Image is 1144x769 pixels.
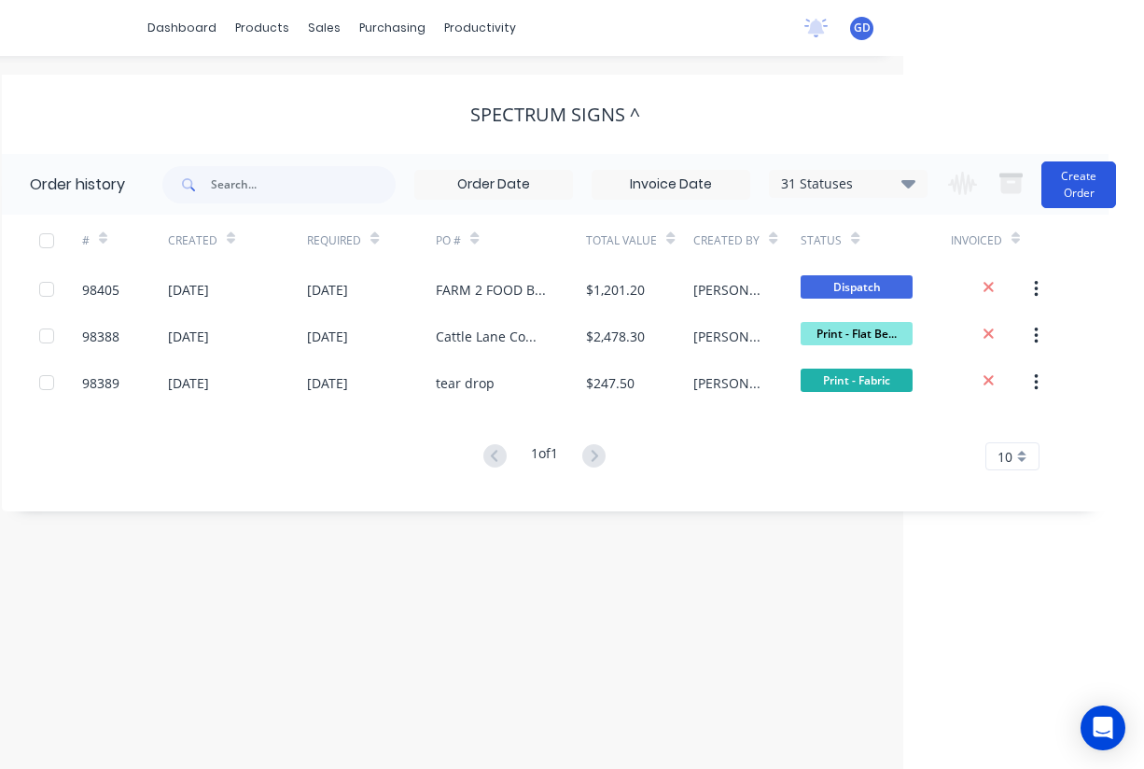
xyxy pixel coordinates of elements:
div: [PERSON_NAME] [693,280,763,300]
div: Created By [693,215,801,266]
div: [DATE] [168,327,209,346]
div: [PERSON_NAME] [693,373,763,393]
div: Cattle Lane Composite Panel - RAS [436,327,549,346]
div: [PERSON_NAME] [693,327,763,346]
div: Total Value [586,215,693,266]
div: sales [299,14,350,42]
div: purchasing [350,14,435,42]
div: Created By [693,232,760,249]
div: 31 Statuses [770,174,927,194]
div: Required [307,232,361,249]
span: GD [854,20,871,36]
div: [DATE] [168,373,209,393]
span: Print - Flat Be... [801,322,913,345]
div: Status [801,215,951,266]
input: Invoice Date [593,171,749,199]
div: # [82,215,168,266]
div: SPECTRUM SIGNS ^ [470,104,640,126]
input: Search... [211,166,396,203]
div: PO # [436,215,586,266]
div: Order history [30,174,125,196]
div: 98388 [82,327,119,346]
div: Created [168,232,217,249]
div: Required [307,215,436,266]
div: 98389 [82,373,119,393]
div: Total Value [586,232,657,249]
button: Create Order [1041,161,1116,208]
div: [DATE] [307,327,348,346]
div: Created [168,215,307,266]
div: [DATE] [168,280,209,300]
div: 98405 [82,280,119,300]
input: Order Date [415,171,572,199]
div: Open Intercom Messenger [1081,706,1125,750]
div: [DATE] [307,280,348,300]
div: Status [801,232,842,249]
div: 1 of 1 [531,443,558,470]
div: FARM 2 FOOD Banners [436,280,549,300]
div: # [82,232,90,249]
div: products [226,14,299,42]
div: Invoiced [951,215,1037,266]
div: [DATE] [307,373,348,393]
div: PO # [436,232,461,249]
span: 10 [998,447,1012,467]
span: Print - Fabric [801,369,913,392]
div: productivity [435,14,525,42]
div: tear drop [436,373,495,393]
a: dashboard [138,14,226,42]
span: Dispatch [801,275,913,299]
div: Invoiced [951,232,1002,249]
div: $2,478.30 [586,327,645,346]
div: $1,201.20 [586,280,645,300]
div: $247.50 [586,373,635,393]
